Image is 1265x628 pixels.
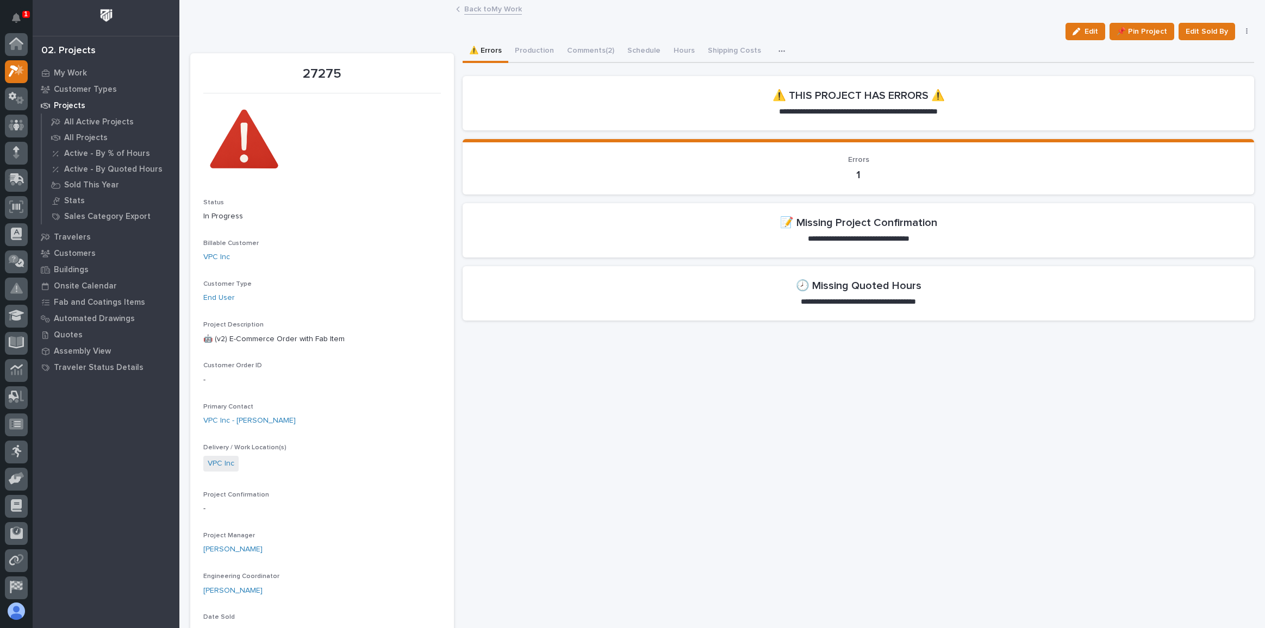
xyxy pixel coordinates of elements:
span: Project Manager [203,532,255,539]
p: Traveler Status Details [54,363,144,373]
span: Primary Contact [203,404,253,410]
p: Stats [64,196,85,206]
span: Engineering Coordinator [203,573,279,580]
p: Sales Category Export [64,212,151,222]
span: Project Description [203,322,264,328]
a: All Active Projects [42,114,179,129]
a: My Work [33,65,179,81]
a: [PERSON_NAME] [203,585,263,596]
p: 1 [476,168,1241,181]
p: Automated Drawings [54,314,135,324]
p: - [203,503,441,514]
p: Active - By % of Hours [64,149,150,159]
p: All Projects [64,133,108,143]
button: Comments (2) [560,40,621,63]
button: Shipping Costs [701,40,768,63]
a: VPC Inc [208,458,234,469]
a: Active - By Quoted Hours [42,161,179,177]
div: Notifications1 [14,13,28,30]
button: Schedule [621,40,667,63]
div: 02. Projects [41,45,96,57]
h2: 📝 Missing Project Confirmation [780,216,937,229]
span: Customer Order ID [203,362,262,369]
p: Active - By Quoted Hours [64,165,163,174]
a: Sales Category Export [42,209,179,224]
a: Sold This Year [42,177,179,192]
h2: 🕗 Missing Quoted Hours [796,279,921,292]
button: Notifications [5,7,28,29]
a: Automated Drawings [33,310,179,326]
p: My Work [54,68,87,78]
p: - [203,374,441,386]
p: Customer Types [54,85,117,95]
img: f_1x3ibihPfB2iJlXnNdxvjN1_naONoCu3H31g_u8nM [203,100,285,181]
span: Status [203,199,224,206]
p: 1 [24,10,28,18]
a: All Projects [42,130,179,145]
button: Production [508,40,560,63]
h2: ⚠️ THIS PROJECT HAS ERRORS ⚠️ [772,89,945,102]
a: End User [203,292,235,304]
span: Errors [848,156,869,164]
a: Projects [33,97,179,114]
a: Quotes [33,326,179,343]
span: Edit [1085,27,1098,36]
a: Onsite Calendar [33,278,179,294]
p: Onsite Calendar [54,281,117,291]
span: 📌 Pin Project [1117,25,1167,38]
a: [PERSON_NAME] [203,544,263,555]
span: Project Confirmation [203,492,269,498]
a: Buildings [33,261,179,278]
p: Sold This Year [64,180,119,190]
p: All Active Projects [64,117,134,127]
button: users-avatar [5,600,28,623]
a: Customers [33,245,179,261]
span: Delivery / Work Location(s) [203,444,286,451]
p: Buildings [54,265,89,275]
p: Projects [54,101,85,111]
span: Edit Sold By [1186,25,1228,38]
button: ⚠️ Errors [463,40,508,63]
p: 🤖 (v2) E-Commerce Order with Fab Item [203,334,441,345]
p: Travelers [54,233,91,242]
img: Workspace Logo [96,5,116,26]
a: Assembly View [33,343,179,359]
a: Travelers [33,229,179,245]
a: Active - By % of Hours [42,146,179,161]
a: VPC Inc [203,252,230,263]
button: Edit Sold By [1179,23,1235,40]
p: Quotes [54,330,83,340]
span: Billable Customer [203,240,259,247]
a: Fab and Coatings Items [33,294,179,310]
p: 27275 [203,66,441,82]
button: Edit [1065,23,1105,40]
p: Fab and Coatings Items [54,298,145,307]
a: Customer Types [33,81,179,97]
span: Customer Type [203,281,252,287]
p: In Progress [203,211,441,222]
a: VPC Inc - [PERSON_NAME] [203,415,296,426]
span: Date Sold [203,614,235,620]
p: Customers [54,249,96,259]
button: Hours [667,40,701,63]
a: Back toMy Work [464,2,522,15]
a: Stats [42,193,179,208]
button: 📌 Pin Project [1110,23,1174,40]
a: Traveler Status Details [33,359,179,375]
p: Assembly View [54,347,111,356]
